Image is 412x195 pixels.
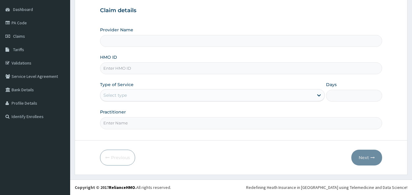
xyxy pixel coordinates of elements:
input: Enter HMO ID [100,62,382,74]
input: Enter Name [100,117,382,129]
label: Days [326,82,337,88]
label: HMO ID [100,54,117,60]
button: Previous [100,150,135,165]
button: Next [351,150,382,165]
strong: Copyright © 2017 . [75,185,136,190]
div: Redefining Heath Insurance in [GEOGRAPHIC_DATA] using Telemedicine and Data Science! [246,184,407,190]
span: Claims [13,33,25,39]
label: Type of Service [100,82,134,88]
span: Tariffs [13,47,24,52]
h3: Claim details [100,7,382,14]
footer: All rights reserved. [70,179,412,195]
a: RelianceHMO [109,185,135,190]
span: Dashboard [13,7,33,12]
label: Provider Name [100,27,133,33]
label: Practitioner [100,109,126,115]
div: Select type [103,92,127,98]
